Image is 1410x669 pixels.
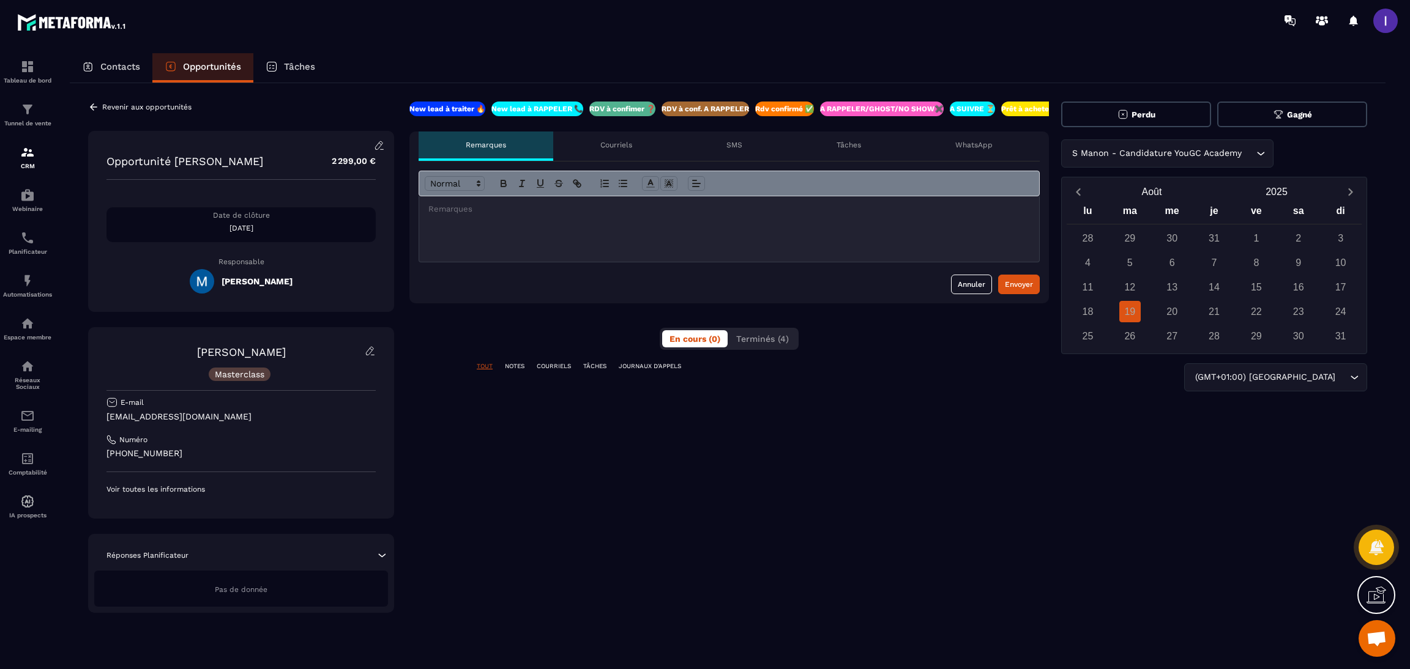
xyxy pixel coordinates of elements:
[1245,325,1267,347] div: 29
[1109,202,1151,224] div: ma
[1162,252,1183,273] div: 6
[1067,227,1362,347] div: Calendar days
[106,155,263,168] p: Opportunité [PERSON_NAME]
[1245,276,1267,298] div: 15
[3,221,52,264] a: schedulerschedulerPlanificateur
[20,451,35,466] img: accountant
[1061,139,1274,168] div: Search for option
[537,362,571,371] p: COURRIELS
[1245,301,1267,322] div: 22
[837,140,861,150] p: Tâches
[284,61,315,72] p: Tâches
[119,435,147,445] p: Numéro
[600,140,632,150] p: Courriels
[3,264,52,307] a: automationsautomationsAutomatisations
[1119,325,1141,347] div: 26
[106,484,376,494] p: Voir toutes les informations
[950,104,995,114] p: A SUIVRE ⏳
[253,53,327,83] a: Tâches
[20,316,35,331] img: automations
[20,102,35,117] img: formation
[3,120,52,127] p: Tunnel de vente
[1193,202,1236,224] div: je
[3,77,52,84] p: Tableau de bord
[1001,104,1063,114] p: Prêt à acheter 🎰
[1204,252,1225,273] div: 7
[477,362,493,371] p: TOUT
[466,140,506,150] p: Remarques
[20,273,35,288] img: automations
[1069,147,1244,160] span: S Manon - Candidature YouGC Academy
[1162,227,1183,249] div: 30
[726,140,742,150] p: SMS
[1119,301,1141,322] div: 19
[106,210,376,220] p: Date de clôture
[106,411,376,423] p: [EMAIL_ADDRESS][DOMAIN_NAME]
[106,448,376,459] p: [PHONE_NUMBER]
[1288,301,1309,322] div: 23
[222,276,293,286] h5: [PERSON_NAME]
[1119,276,1141,298] div: 12
[955,140,993,150] p: WhatsApp
[583,362,606,371] p: TÂCHES
[1077,252,1099,273] div: 4
[3,334,52,341] p: Espace membre
[1162,325,1183,347] div: 27
[3,50,52,93] a: formationformationTableau de bord
[3,426,52,433] p: E-mailing
[197,346,286,358] a: [PERSON_NAME]
[1319,202,1362,224] div: di
[820,104,944,114] p: A RAPPELER/GHOST/NO SHOW✖️
[3,136,52,179] a: formationformationCRM
[1338,371,1347,384] input: Search for option
[20,359,35,374] img: social-network
[1217,102,1367,127] button: Gagné
[505,362,524,371] p: NOTES
[662,104,749,114] p: RDV à conf. A RAPPELER
[1214,181,1339,202] button: Open years overlay
[1245,227,1267,249] div: 1
[1330,276,1351,298] div: 17
[20,408,35,423] img: email
[1067,202,1109,224] div: lu
[3,399,52,442] a: emailemailE-mailing
[70,53,152,83] a: Contacts
[1162,301,1183,322] div: 20
[1184,363,1367,391] div: Search for option
[755,104,814,114] p: Rdv confirmé ✅
[106,550,188,560] p: Réponses Planificateur
[1288,227,1309,249] div: 2
[20,494,35,509] img: automations
[1330,301,1351,322] div: 24
[215,585,267,594] span: Pas de donnée
[1330,252,1351,273] div: 10
[3,350,52,399] a: social-networksocial-networkRéseaux Sociaux
[1119,227,1141,249] div: 29
[152,53,253,83] a: Opportunités
[491,104,583,114] p: New lead à RAPPELER 📞
[736,334,789,344] span: Terminés (4)
[1277,202,1319,224] div: sa
[1077,325,1099,347] div: 25
[1061,102,1211,127] button: Perdu
[183,61,241,72] p: Opportunités
[589,104,655,114] p: RDV à confimer ❓
[998,275,1040,294] button: Envoyer
[20,145,35,160] img: formation
[3,291,52,298] p: Automatisations
[106,223,376,233] p: [DATE]
[3,179,52,221] a: automationsautomationsWebinaire
[3,512,52,519] p: IA prospects
[100,61,140,72] p: Contacts
[1245,252,1267,273] div: 8
[3,163,52,169] p: CRM
[1330,227,1351,249] div: 3
[1067,183,1089,200] button: Previous month
[3,377,52,390] p: Réseaux Sociaux
[1132,110,1155,119] span: Perdu
[619,362,681,371] p: JOURNAUX D'APPELS
[1151,202,1193,224] div: me
[1204,227,1225,249] div: 31
[409,104,485,114] p: New lead à traiter 🔥
[20,231,35,245] img: scheduler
